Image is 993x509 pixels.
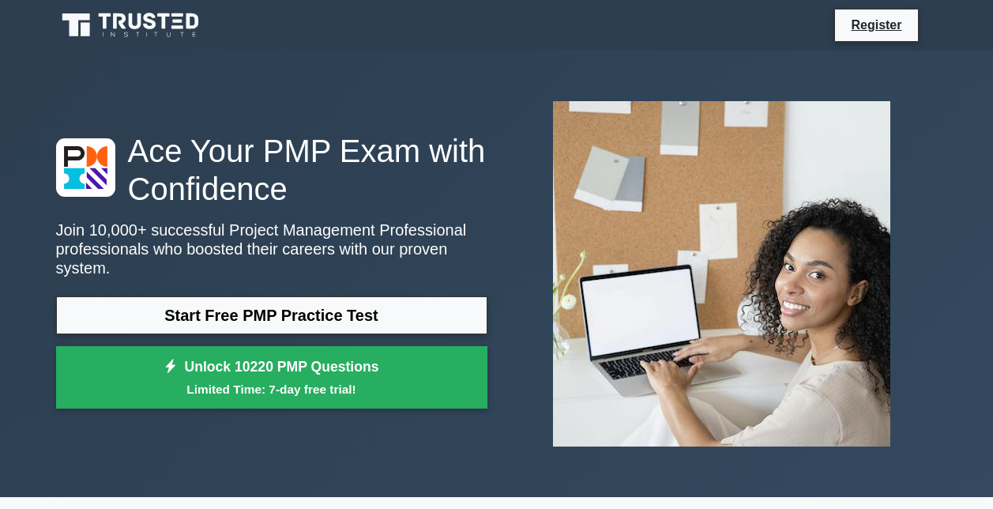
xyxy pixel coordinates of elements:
[76,380,468,398] small: Limited Time: 7-day free trial!
[56,346,487,409] a: Unlock 10220 PMP QuestionsLimited Time: 7-day free trial!
[56,221,487,277] p: Join 10,000+ successful Project Management Professional professionals who boosted their careers w...
[56,296,487,334] a: Start Free PMP Practice Test
[56,132,487,208] h1: Ace Your PMP Exam with Confidence
[841,15,911,35] a: Register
